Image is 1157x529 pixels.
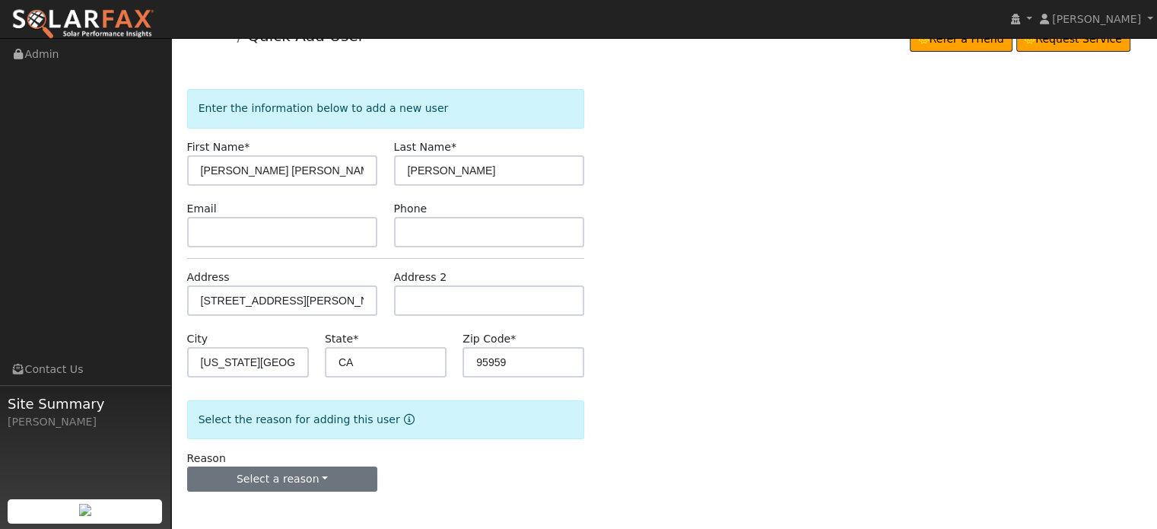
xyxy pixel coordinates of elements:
label: Zip Code [462,331,516,347]
label: Last Name [394,139,456,155]
div: [PERSON_NAME] [8,414,163,430]
span: Required [451,141,456,153]
img: SolarFax [11,8,154,40]
a: Admin [198,29,232,41]
span: Required [510,333,516,345]
button: Select a reason [187,467,378,492]
a: Request Service [1016,27,1131,53]
div: Select the reason for adding this user [187,400,585,439]
label: Address [187,269,230,285]
span: Site Summary [8,394,163,414]
label: Reason [187,451,226,467]
label: City [187,331,208,347]
div: Enter the information below to add a new user [187,89,585,128]
span: Required [353,333,358,345]
label: Email [187,201,217,217]
span: [PERSON_NAME] [1052,13,1141,25]
label: First Name [187,139,250,155]
label: State [325,331,358,347]
img: retrieve [79,504,91,516]
span: Required [244,141,250,153]
a: Refer a Friend [910,27,1012,53]
a: Reason for new user [400,413,415,425]
label: Address 2 [394,269,447,285]
a: Quick Add User [247,27,364,45]
label: Phone [394,201,428,217]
